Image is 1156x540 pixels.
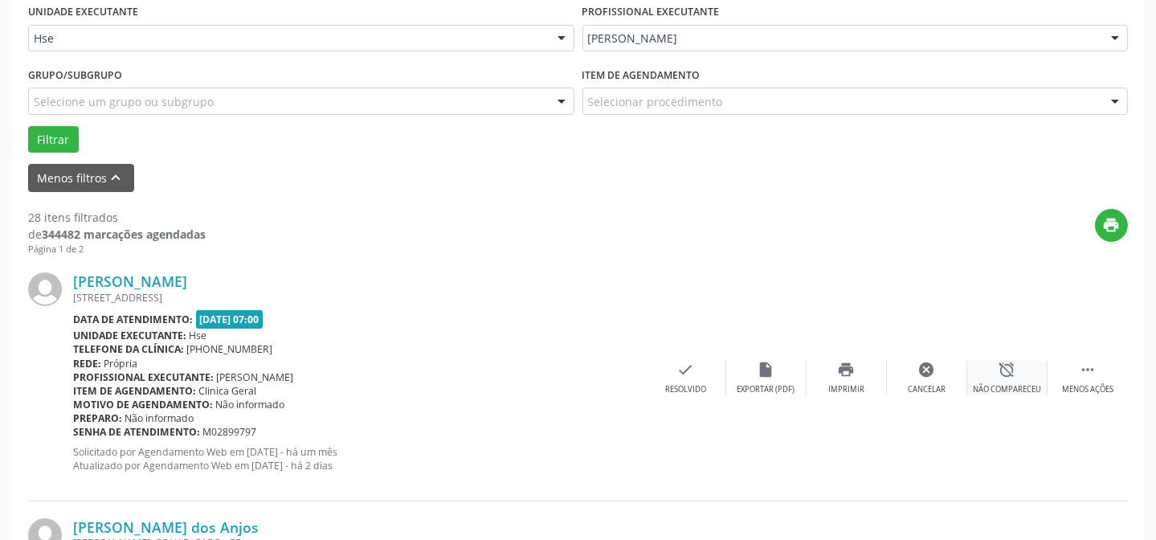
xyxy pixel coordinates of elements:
b: Profissional executante: [73,370,214,384]
i: insert_drive_file [758,361,775,378]
span: Clinica Geral [199,384,257,398]
span: Não informado [216,398,285,411]
b: Senha de atendimento: [73,425,200,439]
b: Data de atendimento: [73,313,193,326]
span: Selecionar procedimento [588,93,723,110]
a: [PERSON_NAME] [73,272,187,290]
b: Unidade executante: [73,329,186,342]
i:  [1079,361,1097,378]
div: Menos ações [1062,384,1113,395]
b: Motivo de agendamento: [73,398,213,411]
i: print [1103,216,1121,234]
div: Cancelar [908,384,946,395]
span: Selecione um grupo ou subgrupo [34,93,214,110]
span: Não informado [125,411,194,425]
a: [PERSON_NAME] dos Anjos [73,518,259,536]
span: [PERSON_NAME] [588,31,1096,47]
p: Solicitado por Agendamento Web em [DATE] - há um mês Atualizado por Agendamento Web em [DATE] - h... [73,445,646,472]
div: [STREET_ADDRESS] [73,291,646,305]
span: Hse [190,329,207,342]
i: alarm_off [999,361,1016,378]
strong: 344482 marcações agendadas [42,227,206,242]
div: de [28,226,206,243]
span: Própria [104,357,138,370]
button: print [1095,209,1128,242]
div: Página 1 de 2 [28,243,206,256]
i: check [677,361,695,378]
b: Telefone da clínica: [73,342,184,356]
i: keyboard_arrow_up [108,169,125,186]
label: Grupo/Subgrupo [28,63,122,88]
div: 28 itens filtrados [28,209,206,226]
b: Preparo: [73,411,122,425]
div: Resolvido [665,384,706,395]
i: cancel [918,361,936,378]
span: [PERSON_NAME] [217,370,294,384]
b: Rede: [73,357,101,370]
b: Item de agendamento: [73,384,196,398]
i: print [838,361,856,378]
div: Imprimir [828,384,864,395]
div: Exportar (PDF) [737,384,795,395]
img: img [28,272,62,306]
span: M02899797 [203,425,257,439]
div: Não compareceu [973,384,1041,395]
span: [DATE] 07:00 [196,310,263,329]
span: [PHONE_NUMBER] [187,342,273,356]
button: Menos filtroskeyboard_arrow_up [28,164,134,192]
button: Filtrar [28,126,79,153]
span: Hse [34,31,541,47]
label: Item de agendamento [582,63,701,88]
